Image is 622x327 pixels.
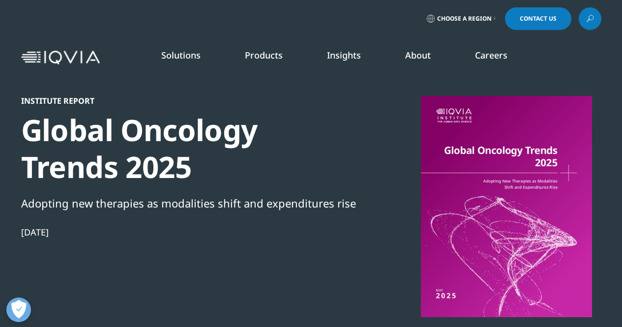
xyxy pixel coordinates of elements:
[21,112,358,185] div: Global Oncology Trends 2025
[161,49,201,61] a: Solutions
[405,49,431,61] a: About
[21,195,358,211] div: Adopting new therapies as modalities shift and expenditures rise
[245,49,283,61] a: Products
[21,51,100,65] img: IQVIA Healthcare Information Technology and Pharma Clinical Research Company
[21,96,358,106] div: Institute Report
[520,16,557,22] span: Contact Us
[21,226,358,238] div: [DATE]
[437,15,492,23] span: Choose a Region
[6,297,31,322] button: Open Preferences
[475,49,507,61] a: Careers
[104,34,601,81] nav: Primary
[505,7,571,30] a: Contact Us
[327,49,361,61] a: Insights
